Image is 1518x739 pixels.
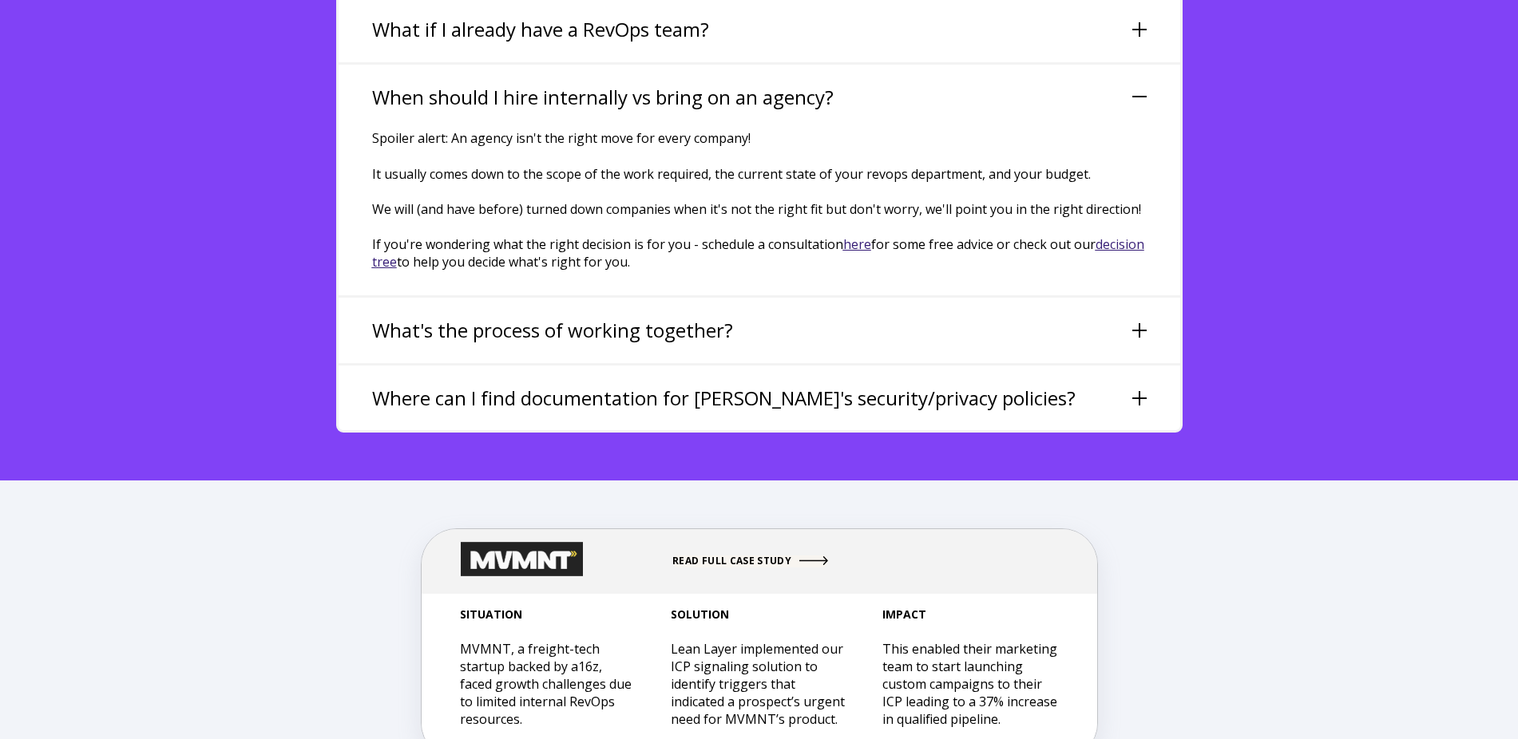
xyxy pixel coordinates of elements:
a: decision tree [372,235,1144,271]
p: Lean Layer implemented our ICP signaling solution to identify triggers that indicated a prospect’... [671,640,847,728]
span: to help you decide what's right for you. [397,253,630,271]
a: here [843,235,871,253]
p: It usually comes down to the scope of the work required, the current state of your revops departm... [372,165,1147,271]
strong: SITUATION [460,607,522,622]
p: This enabled their marketing team to start launching custom campaigns to their ICP leading to a 3... [882,640,1059,728]
a: READ FULL CASE STUDY [672,555,828,567]
h3: Where can I find documentation for [PERSON_NAME]'s security/privacy policies? [372,385,1076,412]
strong: SOLUTION [671,607,729,622]
h3: What if I already have a RevOps team? [372,16,709,43]
p: MVMNT, a freight-tech startup backed by a16z, faced growth challenges due to limited internal Rev... [460,640,636,728]
h3: When should I hire internally vs bring on an agency? [372,84,834,111]
img: MVMNT [460,542,583,576]
p: Spoiler alert: An agency isn't the right move for every company! [372,129,1147,147]
h3: What's the process of working together? [372,317,733,344]
strong: IMPACT [882,607,926,622]
span: READ FULL CASE STUDY [672,554,791,567]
